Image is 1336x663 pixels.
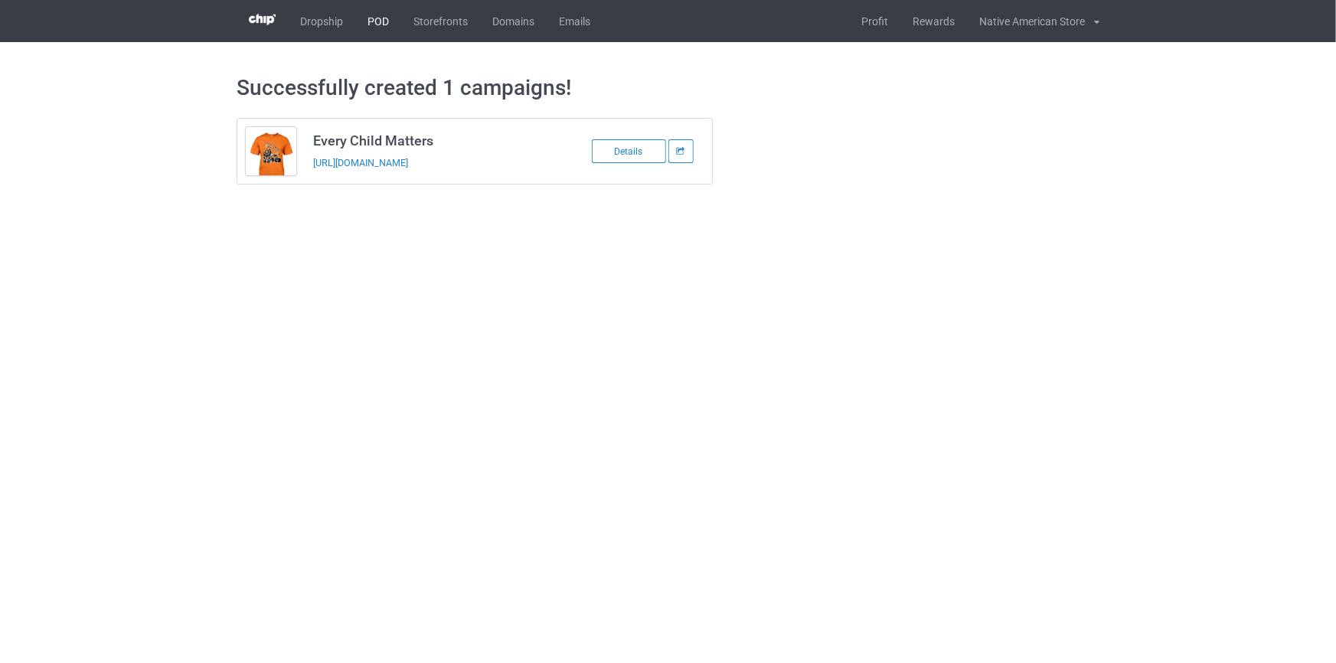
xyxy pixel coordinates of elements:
h1: Successfully created 1 campaigns! [237,74,1099,102]
div: Native American Store [967,2,1085,41]
a: Details [592,145,668,157]
img: 3d383065fc803cdd16c62507c020ddf8.png [249,14,276,25]
h3: Every Child Matters [313,132,555,149]
div: Details [592,139,666,163]
a: [URL][DOMAIN_NAME] [313,157,408,168]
